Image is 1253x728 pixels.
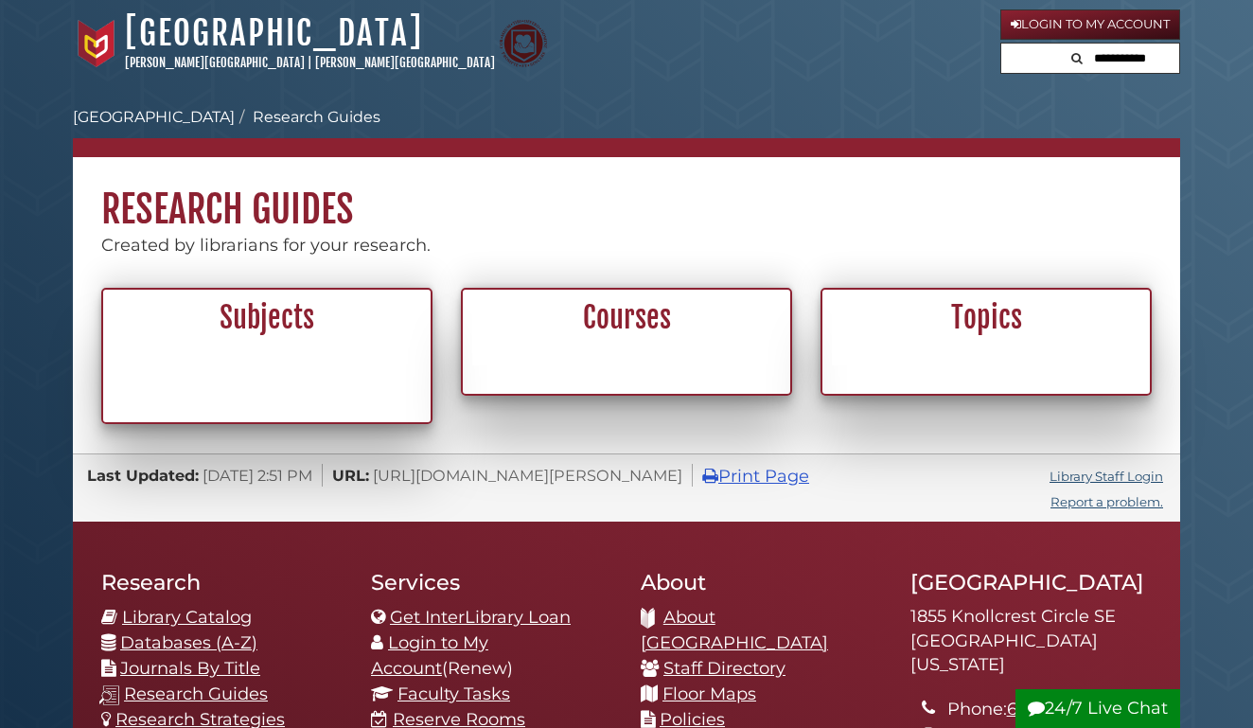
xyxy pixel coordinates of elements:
a: [PERSON_NAME][GEOGRAPHIC_DATA] [125,55,305,70]
a: Get InterLibrary Loan [390,607,571,628]
a: [PERSON_NAME][GEOGRAPHIC_DATA] [315,55,495,70]
h2: Research [101,569,343,595]
span: Created by librarians for your research. [101,235,431,256]
h1: Research Guides [73,157,1180,233]
span: [DATE] 2:51 PM [203,466,312,485]
a: Databases (A-Z) [120,632,257,653]
h2: Topics [833,300,1139,336]
a: Floor Maps [662,684,756,704]
i: Search [1071,52,1083,64]
h2: About [641,569,882,595]
a: Research Guides [124,684,268,704]
button: Search [1066,44,1088,69]
a: Library Staff Login [1050,469,1163,484]
a: [GEOGRAPHIC_DATA] [73,108,235,126]
a: Library Catalog [122,607,252,628]
span: URL: [332,466,369,485]
h2: Courses [473,300,780,336]
a: 616.526.7197 [1007,699,1109,719]
li: Phone: [947,697,1152,722]
img: Calvin University [73,20,120,67]
a: Journals By Title [120,658,260,679]
h2: Subjects [114,300,420,336]
nav: breadcrumb [73,106,1180,157]
button: 24/7 Live Chat [1015,689,1180,728]
a: Login to My Account [371,632,488,679]
a: [GEOGRAPHIC_DATA] [125,12,423,54]
a: Report a problem. [1050,494,1163,509]
span: | [308,55,312,70]
a: Faculty Tasks [397,684,510,704]
img: research-guides-icon-white_37x37.png [99,685,119,705]
h2: Services [371,569,612,595]
img: Calvin Theological Seminary [500,20,547,67]
h2: [GEOGRAPHIC_DATA] [910,569,1152,595]
a: Research Guides [253,108,380,126]
a: About [GEOGRAPHIC_DATA] [641,607,828,653]
span: Last Updated: [87,466,199,485]
li: (Renew) [371,630,612,682]
i: Print Page [702,468,718,485]
address: 1855 Knollcrest Circle SE [GEOGRAPHIC_DATA][US_STATE] [910,605,1152,678]
a: Print Page [702,466,809,487]
a: Login to My Account [1000,9,1180,40]
a: Staff Directory [663,658,785,679]
span: [URL][DOMAIN_NAME][PERSON_NAME] [373,466,682,485]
